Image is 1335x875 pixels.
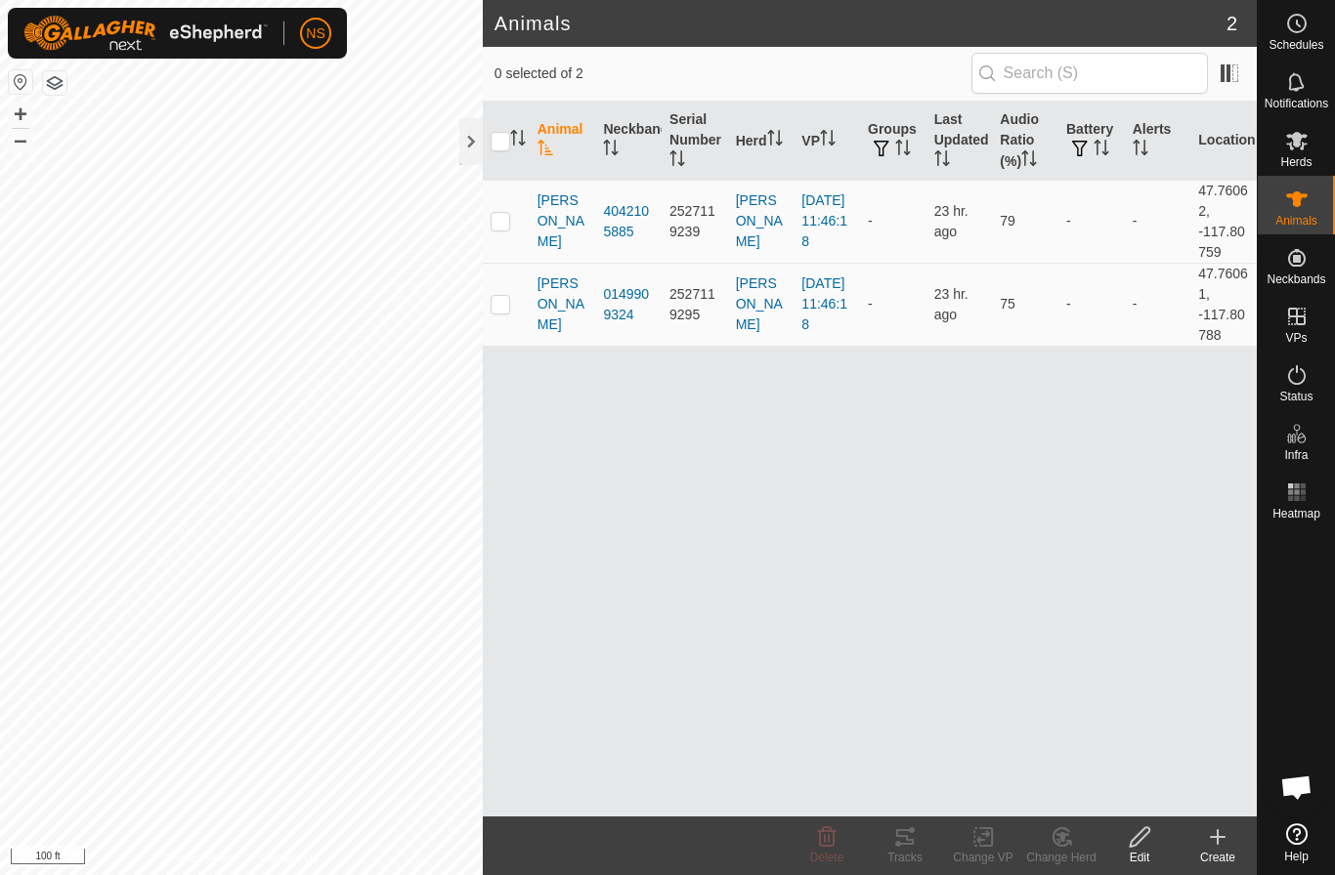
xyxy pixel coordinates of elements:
span: Neckbands [1267,273,1325,285]
p-sorticon: Activate to sort [538,143,553,158]
div: Create [1179,849,1257,866]
p-sorticon: Activate to sort [1133,143,1148,158]
span: [PERSON_NAME] [538,190,588,252]
a: Contact Us [261,850,319,867]
span: 75 [1000,296,1015,312]
th: Location [1190,102,1257,181]
p-sorticon: Activate to sort [820,133,836,148]
th: Neckband [595,102,662,181]
th: Groups [860,102,926,181]
span: Status [1279,391,1313,402]
div: Tracks [866,849,944,866]
button: Map Layers [43,71,66,95]
td: 47.76061, -117.80788 [1190,263,1257,346]
span: Help [1284,851,1309,862]
span: 79 [1000,213,1015,229]
a: Help [1258,815,1335,870]
p-sorticon: Activate to sort [1094,143,1109,158]
span: 2 [1227,9,1237,38]
button: + [9,103,32,126]
a: [DATE] 11:46:18 [801,275,847,332]
span: Herds [1280,156,1312,168]
div: Change Herd [1022,849,1100,866]
input: Search (S) [971,53,1208,94]
td: - [1058,263,1125,346]
p-sorticon: Activate to sort [767,133,783,148]
img: Gallagher Logo [23,16,268,51]
a: Privacy Policy [164,850,237,867]
span: Delete [810,851,844,864]
div: Edit [1100,849,1179,866]
h2: Animals [495,12,1227,35]
span: [PERSON_NAME] [538,273,588,335]
div: Open chat [1268,758,1326,816]
p-sorticon: Activate to sort [669,153,685,169]
span: Oct 1, 2025 at 8:05 PM [934,203,969,239]
td: - [1125,180,1191,263]
span: Animals [1275,215,1317,227]
th: Animal [530,102,596,181]
td: - [1058,180,1125,263]
p-sorticon: Activate to sort [895,143,911,158]
p-sorticon: Activate to sort [1021,153,1037,169]
th: Audio Ratio (%) [992,102,1058,181]
div: [PERSON_NAME] [736,273,787,335]
span: 0 selected of 2 [495,63,971,84]
span: Schedules [1269,39,1323,51]
th: Serial Number [662,102,728,181]
button: – [9,128,32,151]
span: Notifications [1265,98,1328,109]
th: Battery [1058,102,1125,181]
td: - [1125,263,1191,346]
td: - [860,180,926,263]
div: 4042105885 [603,201,654,242]
th: VP [794,102,860,181]
div: 2527119295 [669,284,720,325]
td: 47.76062, -117.80759 [1190,180,1257,263]
div: [PERSON_NAME] [736,190,787,252]
div: 2527119239 [669,201,720,242]
button: Reset Map [9,70,32,94]
span: VPs [1285,332,1307,344]
p-sorticon: Activate to sort [510,133,526,148]
td: - [860,263,926,346]
a: [DATE] 11:46:18 [801,192,847,249]
span: Infra [1284,449,1308,461]
th: Last Updated [926,102,993,181]
p-sorticon: Activate to sort [934,153,950,169]
span: NS [306,23,324,44]
th: Alerts [1125,102,1191,181]
div: Change VP [944,849,1022,866]
span: Oct 1, 2025 at 8:05 PM [934,286,969,322]
div: 0149909324 [603,284,654,325]
p-sorticon: Activate to sort [603,143,619,158]
span: Heatmap [1272,508,1320,520]
th: Herd [728,102,795,181]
